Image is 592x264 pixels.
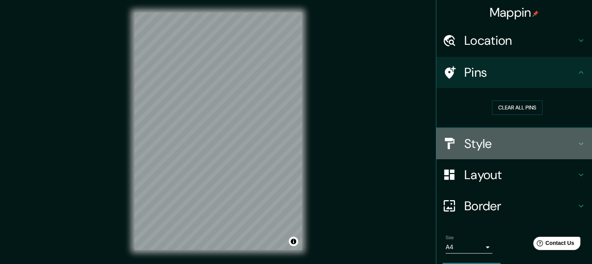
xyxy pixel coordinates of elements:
[490,5,539,20] h4: Mappin
[436,159,592,190] div: Layout
[289,237,298,246] button: Toggle attribution
[492,100,543,115] button: Clear all pins
[464,167,576,183] h4: Layout
[464,198,576,214] h4: Border
[436,128,592,159] div: Style
[436,25,592,56] div: Location
[446,241,492,253] div: A4
[532,11,539,17] img: pin-icon.png
[464,136,576,151] h4: Style
[436,57,592,88] div: Pins
[464,65,576,80] h4: Pins
[436,190,592,222] div: Border
[134,12,302,250] canvas: Map
[446,234,454,241] label: Size
[523,234,583,255] iframe: Help widget launcher
[464,33,576,48] h4: Location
